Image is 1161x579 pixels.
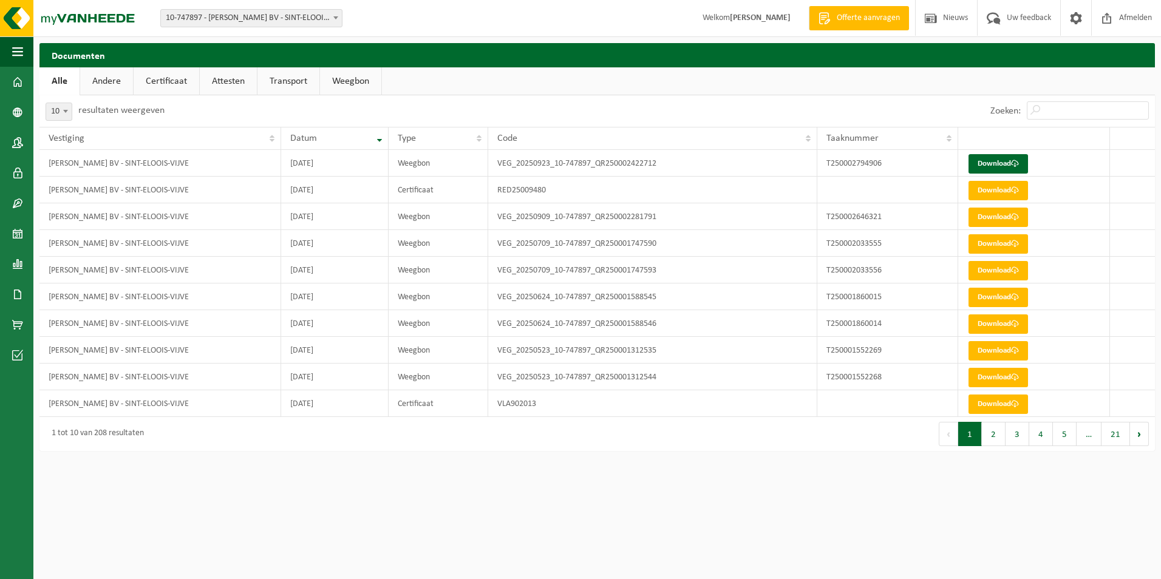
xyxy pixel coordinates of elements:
[488,177,818,203] td: RED25009480
[969,314,1028,334] a: Download
[389,364,488,390] td: Weegbon
[990,106,1021,116] label: Zoeken:
[281,390,389,417] td: [DATE]
[969,261,1028,280] a: Download
[389,390,488,417] td: Certificaat
[488,230,818,257] td: VEG_20250709_10-747897_QR250001747590
[389,283,488,310] td: Weegbon
[46,423,144,445] div: 1 tot 10 van 208 resultaten
[389,177,488,203] td: Certificaat
[969,368,1028,387] a: Download
[39,177,281,203] td: [PERSON_NAME] BV - SINT-ELOOIS-VIJVE
[49,134,84,143] span: Vestiging
[281,230,389,257] td: [DATE]
[389,230,488,257] td: Weegbon
[39,203,281,230] td: [PERSON_NAME] BV - SINT-ELOOIS-VIJVE
[281,364,389,390] td: [DATE]
[834,12,903,24] span: Offerte aanvragen
[200,67,257,95] a: Attesten
[1101,422,1130,446] button: 21
[281,283,389,310] td: [DATE]
[389,337,488,364] td: Weegbon
[730,13,791,22] strong: [PERSON_NAME]
[939,422,958,446] button: Previous
[281,203,389,230] td: [DATE]
[488,310,818,337] td: VEG_20250624_10-747897_QR250001588546
[160,9,342,27] span: 10-747897 - WYFFELS BV - SINT-ELOOIS-VIJVE
[39,364,281,390] td: [PERSON_NAME] BV - SINT-ELOOIS-VIJVE
[488,337,818,364] td: VEG_20250523_10-747897_QR250001312535
[817,257,958,283] td: T250002033556
[39,390,281,417] td: [PERSON_NAME] BV - SINT-ELOOIS-VIJVE
[257,67,319,95] a: Transport
[969,208,1028,227] a: Download
[488,364,818,390] td: VEG_20250523_10-747897_QR250001312544
[39,150,281,177] td: [PERSON_NAME] BV - SINT-ELOOIS-VIJVE
[488,257,818,283] td: VEG_20250709_10-747897_QR250001747593
[817,150,958,177] td: T250002794906
[80,67,133,95] a: Andere
[290,134,317,143] span: Datum
[1130,422,1149,446] button: Next
[46,103,72,120] span: 10
[389,310,488,337] td: Weegbon
[398,134,416,143] span: Type
[39,283,281,310] td: [PERSON_NAME] BV - SINT-ELOOIS-VIJVE
[1029,422,1053,446] button: 4
[281,150,389,177] td: [DATE]
[488,390,818,417] td: VLA902013
[817,337,958,364] td: T250001552269
[969,181,1028,200] a: Download
[969,234,1028,254] a: Download
[817,203,958,230] td: T250002646321
[488,150,818,177] td: VEG_20250923_10-747897_QR250002422712
[389,203,488,230] td: Weegbon
[969,394,1028,414] a: Download
[1077,422,1101,446] span: …
[39,337,281,364] td: [PERSON_NAME] BV - SINT-ELOOIS-VIJVE
[817,283,958,310] td: T250001860015
[1053,422,1077,446] button: 5
[161,10,342,27] span: 10-747897 - WYFFELS BV - SINT-ELOOIS-VIJVE
[39,257,281,283] td: [PERSON_NAME] BV - SINT-ELOOIS-VIJVE
[39,230,281,257] td: [PERSON_NAME] BV - SINT-ELOOIS-VIJVE
[817,310,958,337] td: T250001860014
[281,257,389,283] td: [DATE]
[969,288,1028,307] a: Download
[281,177,389,203] td: [DATE]
[497,134,517,143] span: Code
[320,67,381,95] a: Weegbon
[969,154,1028,174] a: Download
[39,43,1155,67] h2: Documenten
[826,134,879,143] span: Taaknummer
[982,422,1006,446] button: 2
[281,310,389,337] td: [DATE]
[46,103,72,121] span: 10
[817,230,958,257] td: T250002033555
[969,341,1028,361] a: Download
[39,310,281,337] td: [PERSON_NAME] BV - SINT-ELOOIS-VIJVE
[389,257,488,283] td: Weegbon
[809,6,909,30] a: Offerte aanvragen
[134,67,199,95] a: Certificaat
[817,364,958,390] td: T250001552268
[39,67,80,95] a: Alle
[1006,422,1029,446] button: 3
[78,106,165,115] label: resultaten weergeven
[488,203,818,230] td: VEG_20250909_10-747897_QR250002281791
[389,150,488,177] td: Weegbon
[281,337,389,364] td: [DATE]
[958,422,982,446] button: 1
[488,283,818,310] td: VEG_20250624_10-747897_QR250001588545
